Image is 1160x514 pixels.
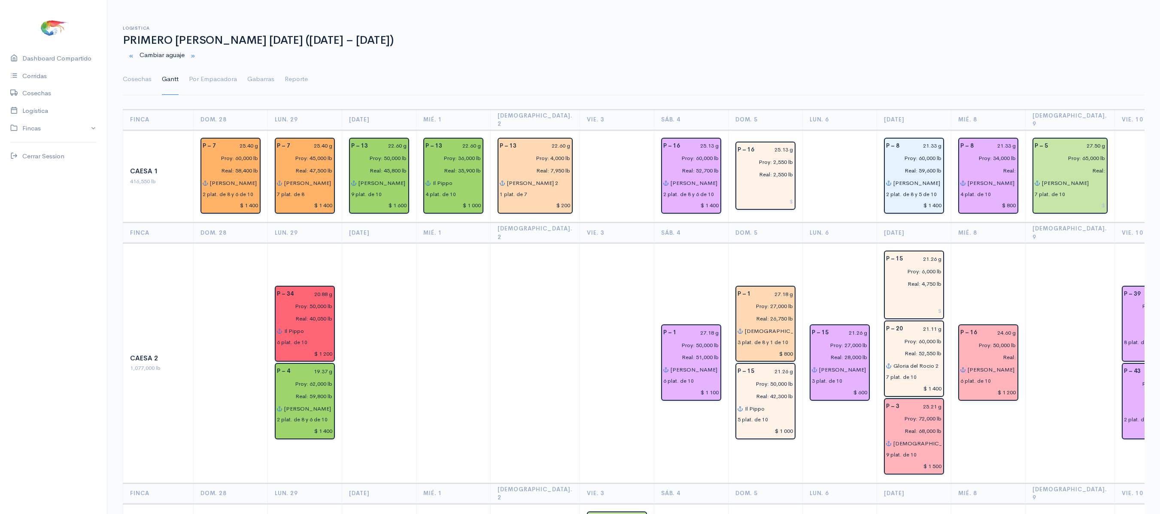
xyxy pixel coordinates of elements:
input: g [682,327,719,339]
input: estimadas [732,156,793,168]
input: $ [425,200,481,212]
div: P – 20 [881,323,908,335]
input: $ [886,382,942,395]
input: estimadas [658,152,719,164]
th: Dom. 5 [728,109,802,130]
div: Piscina: 8 Peso: 21.33 g Libras Proy: 34,000 lb Empacadora: Songa Gabarra: Abel Elian Plataformas... [958,138,1018,214]
input: pescadas [420,164,481,177]
th: Dom. 5 [728,223,802,243]
div: P – 16 [658,140,685,152]
input: $ [738,425,793,437]
div: Caesa 1 [130,166,186,176]
div: P – 7 [272,140,295,152]
span: 1,077,000 lb [130,364,161,372]
div: Piscina: 20 Peso: 21.11 g Libras Proy: 60,000 lb Libras Reales: 52,550 lb Rendimiento: 87.6% Empa... [884,320,944,397]
input: g [295,140,333,152]
div: 5 plat. de 10 [738,416,768,423]
div: 7 plat. de 10 [886,373,917,381]
input: g [221,140,258,152]
th: [DATE] [877,109,951,130]
input: pescadas [881,164,942,177]
input: pescadas [1029,164,1105,177]
input: estimadas [272,378,333,390]
th: [DEMOGRAPHIC_DATA]. 2 [491,483,580,504]
div: 2 plat. de 8 y 6 de 10 [277,416,328,423]
th: Dom. 28 [194,109,268,130]
div: 2 plat. de 8 y 5 de 10 [886,190,937,198]
input: $ [1035,200,1105,212]
h6: Logistica [123,26,1145,30]
a: Cosechas [123,64,152,95]
input: pescadas [732,168,793,181]
div: Piscina: 16 Peso: 24.60 g Libras Proy: 50,000 lb Empacadora: Promarisco Gabarra: Renata Plataform... [958,324,1018,401]
input: pescadas [732,312,793,325]
input: $ [500,200,571,212]
input: g [908,323,942,335]
div: Piscina: 15 Peso: 21.26 g Libras Proy: 50,000 lb Libras Reales: 42,300 lb Rendimiento: 84.6% Empa... [735,363,796,439]
div: P – 8 [955,140,979,152]
input: g [905,140,942,152]
h1: PRIMERO [PERSON_NAME] [DATE] ([DATE] – [DATE]) [123,34,1145,47]
th: Lun. 29 [268,223,342,243]
th: Sáb. 4 [654,109,728,130]
div: 3 plat. de 8 y 1 de 10 [738,339,788,346]
input: g [447,140,481,152]
th: Lun. 29 [268,483,342,504]
div: Piscina: 1 Peso: 27.18 g Libras Proy: 27,000 lb Libras Reales: 26,750 lb Rendimiento: 99.1% Empac... [735,286,796,362]
input: g [685,140,719,152]
input: $ [886,305,942,317]
div: 9 plat. de 10 [886,451,917,459]
th: Sáb. 4 [654,223,728,243]
th: Mié. 1 [416,483,491,504]
div: P – 43 [1119,365,1146,378]
div: Piscina: 34 Peso: 20.88 g Libras Proy: 50,000 lb Libras Reales: 40,050 lb Rendimiento: 80.1% Empa... [275,286,335,362]
input: pescadas [955,351,1016,364]
a: Gantt [162,64,179,95]
th: Finca [123,483,194,504]
input: estimadas [1029,152,1105,164]
input: $ [886,460,942,472]
div: 1 plat. de 7 [500,190,527,198]
a: Reporte [285,64,308,95]
input: pescadas [272,390,333,402]
div: P – 1 [658,327,682,339]
th: [DATE] [342,483,416,504]
div: Piscina: 4 Peso: 19.37 g Libras Proy: 62,000 lb Libras Reales: 59,800 lb Rendimiento: 96.5% Empac... [275,363,335,439]
input: g [834,327,868,339]
th: Mié. 8 [951,483,1025,504]
th: Sáb. 4 [654,483,728,504]
div: 6 plat. de 10 [960,377,991,385]
div: 2 plat. de 8 y 6 de 10 [663,190,714,198]
div: Piscina: 3 Peso: 25.21 g Libras Proy: 72,000 lb Libras Reales: 68,000 lb Rendimiento: 94.4% Empac... [884,398,944,475]
th: [DEMOGRAPHIC_DATA]. 2 [491,109,580,130]
input: $ [277,200,333,212]
input: $ [277,348,333,360]
input: estimadas [272,300,333,312]
th: Lun. 29 [268,109,342,130]
input: $ [960,386,1016,399]
input: $ [886,200,942,212]
div: P – 13 [495,140,522,152]
input: $ [663,386,719,399]
div: Piscina: 13 Peso: 22.60 g Libras Proy: 4,000 lb Libras Reales: 7,950 lb Rendimiento: 198.8% Empac... [498,138,573,214]
th: Mié. 1 [416,223,491,243]
input: $ [203,200,258,212]
input: $ [351,200,407,212]
div: P – 15 [881,253,908,265]
div: 9 plat. de 10 [351,190,382,198]
input: $ [812,386,868,399]
div: P – 8 [881,140,905,152]
input: g [979,140,1016,152]
th: [DATE] [877,483,951,504]
a: Gabarras [247,64,274,95]
th: Lun. 6 [802,223,877,243]
input: estimadas [420,152,481,164]
div: P – 1 [732,288,756,300]
input: pescadas [881,348,942,360]
input: estimadas [881,265,942,278]
div: Piscina: 15 Peso: 21.26 g Libras Proy: 27,000 lb Libras Reales: 28,000 lb Rendimiento: 103.7% Emp... [810,324,870,401]
input: g [373,140,407,152]
input: $ [738,196,793,208]
input: g [295,365,333,378]
div: 8 plat. de 10 [1124,339,1154,346]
